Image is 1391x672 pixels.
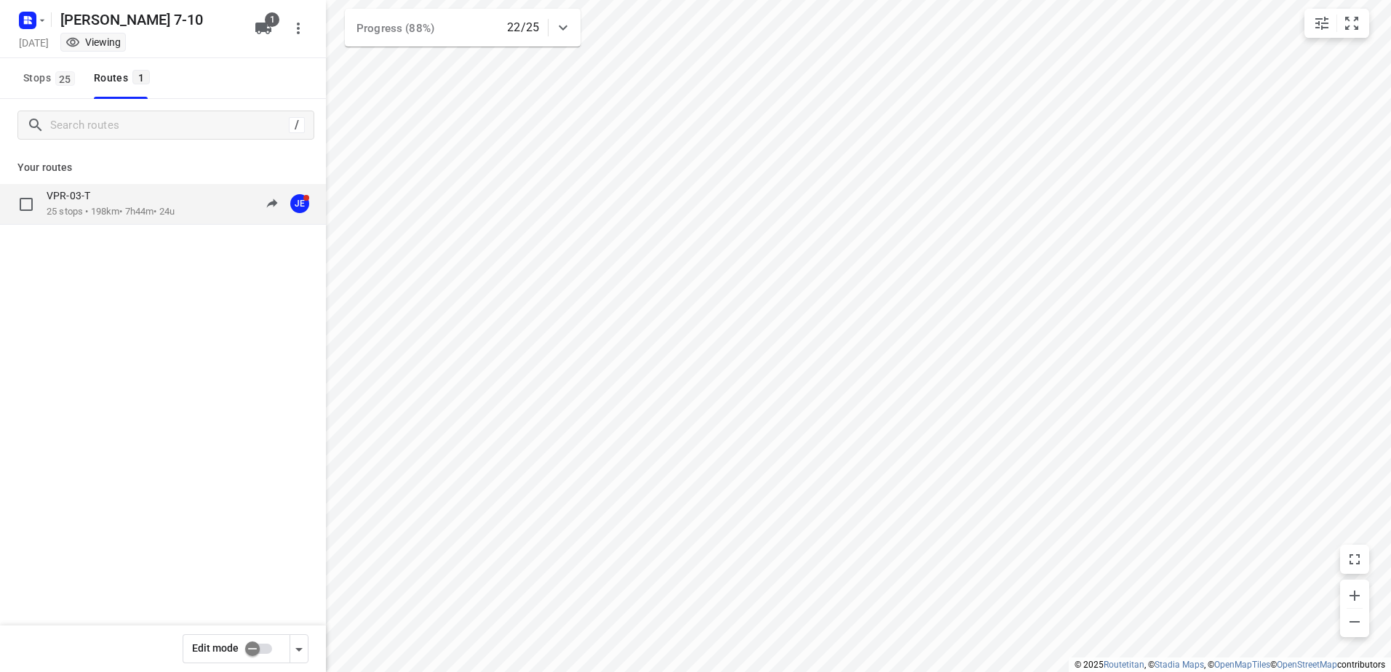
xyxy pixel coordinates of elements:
[12,190,41,219] span: Select
[1304,9,1369,38] div: small contained button group
[94,69,154,87] div: Routes
[258,189,287,218] button: Send to driver
[284,14,313,43] button: More
[1337,9,1366,38] button: Fit zoom
[289,117,305,133] div: /
[23,69,79,87] span: Stops
[132,70,150,84] span: 1
[249,14,278,43] button: 1
[1104,660,1144,670] a: Routetitan
[55,71,75,86] span: 25
[47,189,99,202] p: VPR-03-T
[345,9,581,47] div: Progress (88%)22/25
[1075,660,1385,670] li: © 2025 , © , © © contributors
[356,22,434,35] span: Progress (88%)
[65,35,121,49] div: You are currently in view mode. To make any changes, go to edit project.
[265,12,279,27] span: 1
[1307,9,1336,38] button: Map settings
[17,160,308,175] p: Your routes
[290,639,308,657] div: Driver app settings
[47,205,175,219] p: 25 stops • 198km • 7h44m • 24u
[192,642,239,654] span: Edit mode
[507,19,539,36] p: 22/25
[50,114,289,137] input: Search routes
[1155,660,1204,670] a: Stadia Maps
[1277,660,1337,670] a: OpenStreetMap
[1214,660,1270,670] a: OpenMapTiles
